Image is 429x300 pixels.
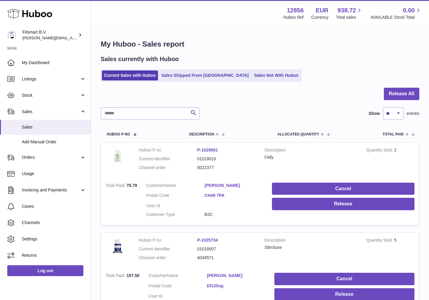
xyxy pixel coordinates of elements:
a: [PERSON_NAME] [205,183,263,188]
div: Huboo Ref [283,15,304,20]
strong: Description [265,237,357,245]
span: Listings [22,76,80,82]
dt: Name [149,273,207,280]
dd: 4049571 [197,255,255,261]
span: Settings [22,236,86,242]
img: jonathan@leaderoo.com [7,31,16,40]
span: Invoicing and Payments [22,187,80,193]
h1: My Huboo - Sales report [101,39,419,49]
a: Dl120ug [207,283,265,289]
dt: Channel order [139,165,197,171]
span: 70.79 [126,183,137,188]
a: CH49 7PA [205,193,263,198]
button: Release All [384,88,419,100]
span: 107.50 [126,273,139,278]
strong: Total Paid [106,273,126,279]
span: 0.00 [403,6,415,15]
span: Description [189,132,214,136]
span: Orders [22,155,80,160]
dd: 01018007 [197,246,255,252]
span: entries [407,111,419,116]
span: Sales [22,124,86,130]
span: Sales [22,109,80,115]
td: 5 [362,233,419,268]
a: Sales Shipped From [GEOGRAPHIC_DATA] [159,70,251,80]
a: Log out [7,265,83,276]
dt: Postal Code [146,193,204,200]
dt: User Id [146,203,204,209]
span: ALLOCATED Quantity [277,132,319,136]
a: P-1025734 [197,238,218,243]
dt: Huboo P no [139,147,197,153]
dt: Customer Type [146,212,204,217]
dt: Current identifier [139,156,197,162]
div: Fitsmart B.V. [22,29,77,41]
span: [PERSON_NAME][EMAIL_ADDRESS][DOMAIN_NAME] [22,35,122,40]
span: Stock [22,93,80,98]
strong: EUR [316,6,328,15]
strong: Quantity Sold [366,238,394,244]
strong: Description [265,147,357,155]
strong: Quantity Sold [366,148,394,154]
span: Usage [22,171,86,177]
img: 128561739542540.png [106,147,130,165]
dd: 5022377 [197,165,255,171]
a: 0.00 AVAILABLE Stock Total [370,6,422,20]
a: Sales Not With Huboo [252,70,300,80]
label: Show [369,111,380,116]
button: Cancel [274,273,414,285]
span: Total paid [383,132,404,136]
button: Cancel [272,183,414,195]
div: Fitify [265,155,357,160]
a: 938.72 Total sales [336,6,363,20]
dd: 01018010 [197,156,255,162]
dt: Huboo P no [139,237,197,243]
img: 128561738056625.png [106,237,130,254]
h2: Sales currently with Huboo [101,55,179,63]
span: AVAILABLE Stock Total [370,15,422,20]
div: SlimSure [265,245,357,250]
td: 2 [362,143,419,178]
a: Current Sales with Huboo [102,70,158,80]
span: Add Manual Order [22,139,86,145]
span: 938.72 [337,6,356,15]
dt: Channel order [139,255,197,261]
span: Returns [22,253,86,258]
a: [PERSON_NAME] [207,273,265,279]
dt: Name [146,183,204,190]
div: Currency [311,15,329,20]
span: Channels [22,220,86,226]
strong: 12856 [287,6,304,15]
a: P-1029901 [197,148,218,152]
dt: Postal Code [149,283,207,290]
span: Customer [146,183,165,188]
strong: Total Paid [106,183,126,189]
span: Total sales [336,15,363,20]
span: Customer [149,273,167,278]
dt: User Id [149,293,207,299]
dt: Current identifier [139,246,197,252]
span: My Dashboard [22,60,86,66]
span: Cases [22,204,86,209]
dd: B2C [205,212,263,217]
span: Huboo P no [107,132,130,136]
button: Release [272,198,414,210]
